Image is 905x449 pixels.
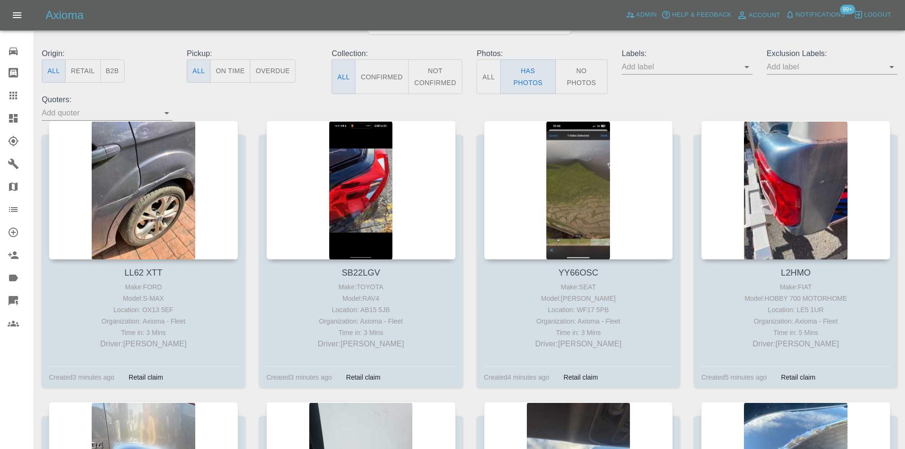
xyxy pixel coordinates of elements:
button: All [187,59,210,83]
span: Notifications [796,10,845,20]
div: Retail claim [122,372,170,383]
button: Open [885,60,898,74]
input: Add label [767,59,883,74]
input: Add quoter [42,105,158,120]
div: Time in: 3 Mins [51,327,236,338]
button: Help & Feedback [659,8,734,22]
div: Model: HOBBY 700 MOTORHOME [704,293,888,304]
button: Notifications [783,8,848,22]
p: Origin: [42,48,172,59]
button: Logout [851,8,894,22]
button: Open drawer [6,4,29,27]
div: Location: WF17 5PB [486,304,671,315]
button: B2B [100,59,125,83]
a: YY66OSC [558,268,598,277]
div: Time in: 5 Mins [704,327,888,338]
div: Created 3 minutes ago [49,372,114,383]
p: Exclusion Labels: [767,48,897,59]
div: Make: TOYOTA [269,281,453,293]
div: Time in: 3 Mins [486,327,671,338]
button: On Time [210,59,250,83]
a: Account [734,8,783,23]
button: No Photos [555,59,608,94]
a: LL62 XTT [124,268,162,277]
p: Pickup: [187,48,317,59]
div: Organization: Axioma - Fleet [486,315,671,327]
button: All [332,59,355,94]
div: Model: [PERSON_NAME] [486,293,671,304]
button: Open [160,106,173,120]
div: Location: LE5 1UR [704,304,888,315]
button: Confirmed [355,59,408,94]
a: Admin [623,8,659,22]
button: Overdue [250,59,295,83]
div: Created 4 minutes ago [484,372,550,383]
span: Admin [636,10,657,20]
button: All [476,59,500,94]
button: Has Photos [500,59,556,94]
div: Retail claim [774,372,822,383]
span: 99+ [840,5,855,14]
div: Organization: Axioma - Fleet [269,315,453,327]
a: L2HMO [781,268,811,277]
span: Logout [864,10,891,20]
p: Photos: [476,48,607,59]
div: Make: FIAT [704,281,888,293]
div: Location: AB15 5JB [269,304,453,315]
div: Make: FORD [51,281,236,293]
p: Quoters: [42,94,172,105]
p: Labels: [622,48,753,59]
div: Organization: Axioma - Fleet [51,315,236,327]
button: Open [740,60,753,74]
input: Add label [622,59,738,74]
a: SB22LGV [342,268,380,277]
div: Model: RAV4 [269,293,453,304]
div: Retail claim [339,372,388,383]
div: Created 3 minutes ago [267,372,332,383]
button: All [42,59,66,83]
p: Driver: [PERSON_NAME] [51,338,236,350]
div: Created 5 minutes ago [701,372,767,383]
button: Retail [65,59,100,83]
div: Retail claim [556,372,605,383]
p: Driver: [PERSON_NAME] [269,338,453,350]
span: Help & Feedback [672,10,731,20]
p: Collection: [332,48,462,59]
h5: Axioma [46,8,84,23]
span: Account [749,10,781,21]
div: Organization: Axioma - Fleet [704,315,888,327]
div: Time in: 3 Mins [269,327,453,338]
div: Location: OX13 5EF [51,304,236,315]
div: Model: S-MAX [51,293,236,304]
p: Driver: [PERSON_NAME] [486,338,671,350]
div: Make: SEAT [486,281,671,293]
button: Not Confirmed [408,59,463,94]
p: Driver: [PERSON_NAME] [704,338,888,350]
